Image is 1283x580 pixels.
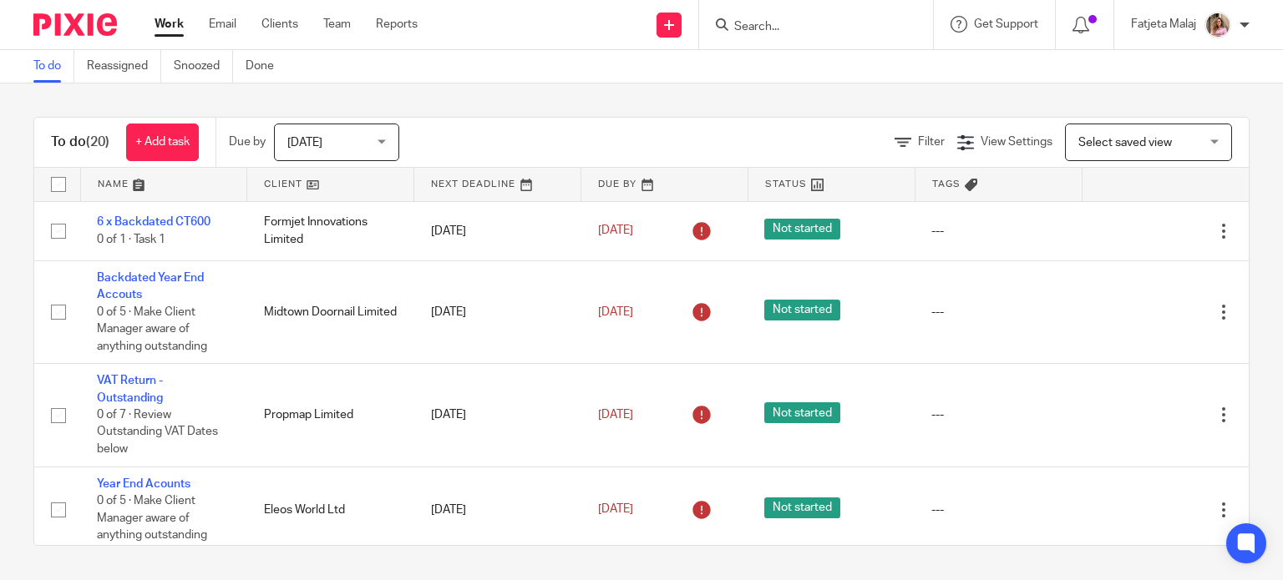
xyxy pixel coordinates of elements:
[931,502,1065,518] div: ---
[97,478,190,490] a: Year End Acounts
[1131,16,1196,33] p: Fatjeta Malaj
[598,409,633,421] span: [DATE]
[86,135,109,149] span: (20)
[247,467,414,552] td: Eleos World Ltd
[323,16,351,33] a: Team
[97,306,207,352] span: 0 of 5 · Make Client Manager aware of anything outstanding
[97,409,218,455] span: 0 of 7 · Review Outstanding VAT Dates below
[1204,12,1231,38] img: MicrosoftTeams-image%20(5).png
[126,124,199,161] a: + Add task
[33,50,74,83] a: To do
[931,223,1065,240] div: ---
[97,375,163,403] a: VAT Return - Outstanding
[87,50,161,83] a: Reassigned
[97,216,210,228] a: 6 x Backdated CT600
[414,467,581,552] td: [DATE]
[981,136,1052,148] span: View Settings
[932,179,961,189] span: Tags
[287,137,322,149] span: [DATE]
[1078,137,1172,149] span: Select saved view
[414,364,581,467] td: [DATE]
[764,300,840,320] span: Not started
[376,16,418,33] a: Reports
[598,306,633,318] span: [DATE]
[764,219,840,240] span: Not started
[247,364,414,467] td: Propmap Limited
[97,495,207,541] span: 0 of 5 · Make Client Manager aware of anything outstanding
[97,234,165,245] span: 0 of 1 · Task 1
[931,304,1065,320] div: ---
[247,260,414,363] td: Midtown Doornail Limited
[51,134,109,151] h1: To do
[931,406,1065,423] div: ---
[733,20,883,35] input: Search
[209,16,236,33] a: Email
[974,18,1038,30] span: Get Support
[155,16,184,33] a: Work
[247,201,414,260] td: Formjet Innovations Limited
[918,136,945,148] span: Filter
[246,50,287,83] a: Done
[598,225,633,237] span: [DATE]
[414,260,581,363] td: [DATE]
[97,272,204,300] a: Backdated Year End Accouts
[229,134,266,150] p: Due by
[261,16,298,33] a: Clients
[414,201,581,260] td: [DATE]
[598,503,633,515] span: [DATE]
[174,50,233,83] a: Snoozed
[33,13,117,36] img: Pixie
[764,497,840,518] span: Not started
[764,402,840,423] span: Not started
